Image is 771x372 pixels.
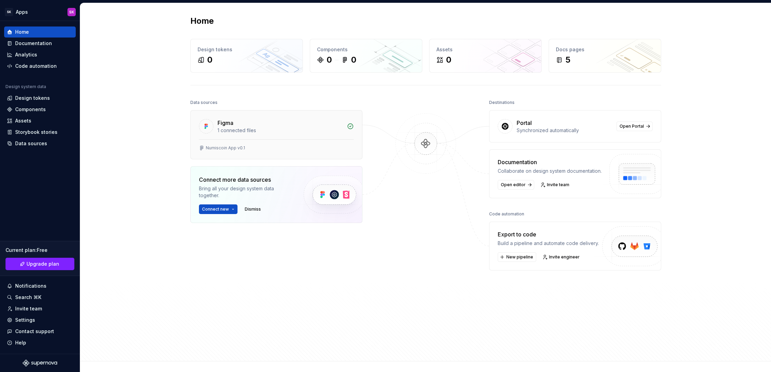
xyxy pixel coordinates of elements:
[436,46,535,53] div: Assets
[446,54,451,65] div: 0
[429,39,542,73] a: Assets0
[501,182,526,188] span: Open editor
[4,38,76,49] a: Documentation
[517,119,532,127] div: Portal
[15,29,29,35] div: Home
[4,93,76,104] a: Design tokens
[498,158,602,166] div: Documentation
[517,127,612,134] div: Synchronized automatically
[556,46,654,53] div: Docs pages
[538,180,572,190] a: Invite team
[15,140,47,147] div: Data sources
[15,106,46,113] div: Components
[15,95,50,102] div: Design tokens
[199,176,292,184] div: Connect more data sources
[198,46,296,53] div: Design tokens
[4,315,76,326] a: Settings
[6,84,46,89] div: Design system data
[566,54,570,65] div: 5
[15,305,42,312] div: Invite team
[69,9,74,15] div: SK
[190,15,214,26] h2: Home
[190,98,218,107] div: Data sources
[4,337,76,348] button: Help
[218,119,233,127] div: Figma
[199,185,292,199] div: Bring all your design system data together.
[506,254,533,260] span: New pipeline
[620,124,644,129] span: Open Portal
[4,49,76,60] a: Analytics
[15,294,41,301] div: Search ⌘K
[4,303,76,314] a: Invite team
[15,63,57,70] div: Code automation
[498,230,599,238] div: Export to code
[207,54,212,65] div: 0
[540,252,583,262] a: Invite engineer
[15,328,54,335] div: Contact support
[310,39,422,73] a: Components00
[15,129,57,136] div: Storybook stories
[1,4,78,19] button: SKAppsSK
[15,339,26,346] div: Help
[27,261,59,267] span: Upgrade plan
[4,26,76,38] a: Home
[206,145,245,151] div: Numiscoin App v0.1
[190,39,303,73] a: Design tokens0
[199,204,237,214] button: Connect new
[549,254,580,260] span: Invite engineer
[4,127,76,138] a: Storybook stories
[317,46,415,53] div: Components
[15,117,31,124] div: Assets
[4,115,76,126] a: Assets
[4,326,76,337] button: Contact support
[218,127,343,134] div: 1 connected files
[498,180,534,190] a: Open editor
[4,138,76,149] a: Data sources
[6,258,74,270] a: Upgrade plan
[351,54,356,65] div: 0
[489,98,515,107] div: Destinations
[242,204,264,214] button: Dismiss
[16,9,28,15] div: Apps
[549,39,661,73] a: Docs pages5
[498,252,536,262] button: New pipeline
[4,104,76,115] a: Components
[547,182,569,188] span: Invite team
[4,280,76,291] button: Notifications
[4,61,76,72] a: Code automation
[489,209,524,219] div: Code automation
[15,283,46,289] div: Notifications
[190,110,362,159] a: Figma1 connected filesNumiscoin App v0.1
[245,206,261,212] span: Dismiss
[23,360,57,366] svg: Supernova Logo
[15,317,35,323] div: Settings
[4,292,76,303] button: Search ⌘K
[6,247,74,254] div: Current plan : Free
[5,8,13,16] div: SK
[15,40,52,47] div: Documentation
[616,121,653,131] a: Open Portal
[202,206,229,212] span: Connect new
[498,240,599,247] div: Build a pipeline and automate code delivery.
[327,54,332,65] div: 0
[498,168,602,174] div: Collaborate on design system documentation.
[15,51,37,58] div: Analytics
